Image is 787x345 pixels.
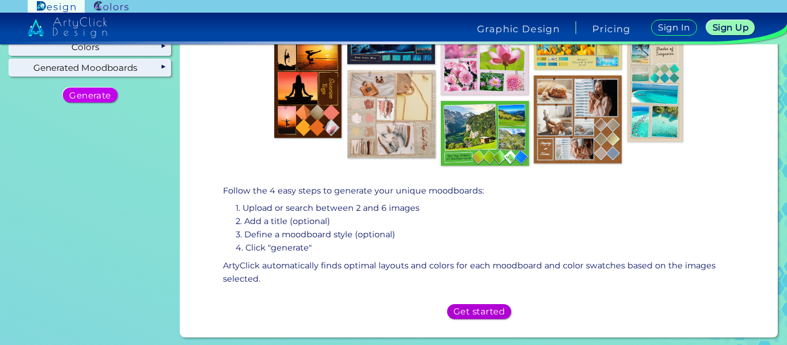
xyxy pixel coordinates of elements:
a: Pricing [592,24,631,33]
h5: Sign Up [714,24,747,32]
img: overview.jpg [190,1,769,173]
a: Sign In [653,20,695,35]
h5: Sign In [660,24,688,32]
h4: Graphic Design [477,24,560,33]
div: Colors [9,38,171,55]
img: ArtyClick Colors logo [94,1,128,12]
h5: Generate [71,91,109,99]
p: 1. Upload or search between 2 and 6 images 2. Add a title (optional) 3. Define a moodboard style ... [236,202,731,255]
a: Sign Up [709,21,752,35]
h5: Get started [456,308,502,316]
div: Generated Moodboards [9,59,171,77]
p: Follow the 4 easy steps to generate your unique moodboards: [223,184,735,198]
p: ArtyClick automatically finds optimal layouts and colors for each moodboard and color swatches ba... [223,259,735,286]
img: artyclick_design_logo_white_combined_path.svg [28,17,107,38]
